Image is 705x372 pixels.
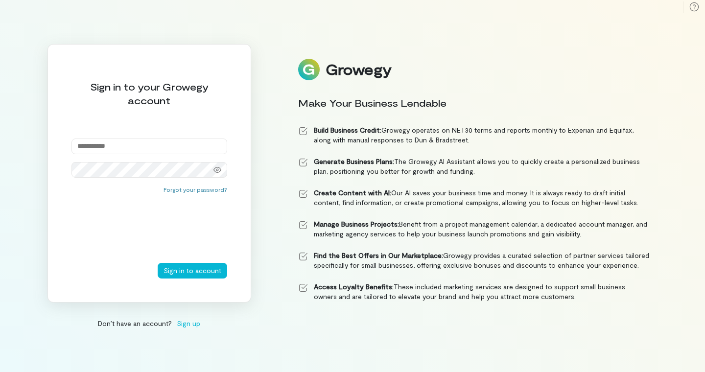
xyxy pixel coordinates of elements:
[47,318,251,328] div: Don’t have an account?
[314,157,394,165] strong: Generate Business Plans:
[298,96,650,110] div: Make Your Business Lendable
[177,318,200,328] span: Sign up
[314,126,381,134] strong: Build Business Credit:
[314,220,399,228] strong: Manage Business Projects:
[71,80,227,107] div: Sign in to your Growegy account
[314,188,391,197] strong: Create Content with AI:
[314,282,394,291] strong: Access Loyalty Benefits:
[158,263,227,279] button: Sign in to account
[298,125,650,145] li: Growegy operates on NET30 terms and reports monthly to Experian and Equifax, along with manual re...
[326,61,391,78] div: Growegy
[298,59,320,80] img: Logo
[298,157,650,176] li: The Growegy AI Assistant allows you to quickly create a personalized business plan, positioning y...
[298,188,650,208] li: Our AI saves your business time and money. It is always ready to draft initial content, find info...
[164,186,227,193] button: Forgot your password?
[298,282,650,302] li: These included marketing services are designed to support small business owners and are tailored ...
[298,251,650,270] li: Growegy provides a curated selection of partner services tailored specifically for small business...
[314,251,443,259] strong: Find the Best Offers in Our Marketplace:
[298,219,650,239] li: Benefit from a project management calendar, a dedicated account manager, and marketing agency ser...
